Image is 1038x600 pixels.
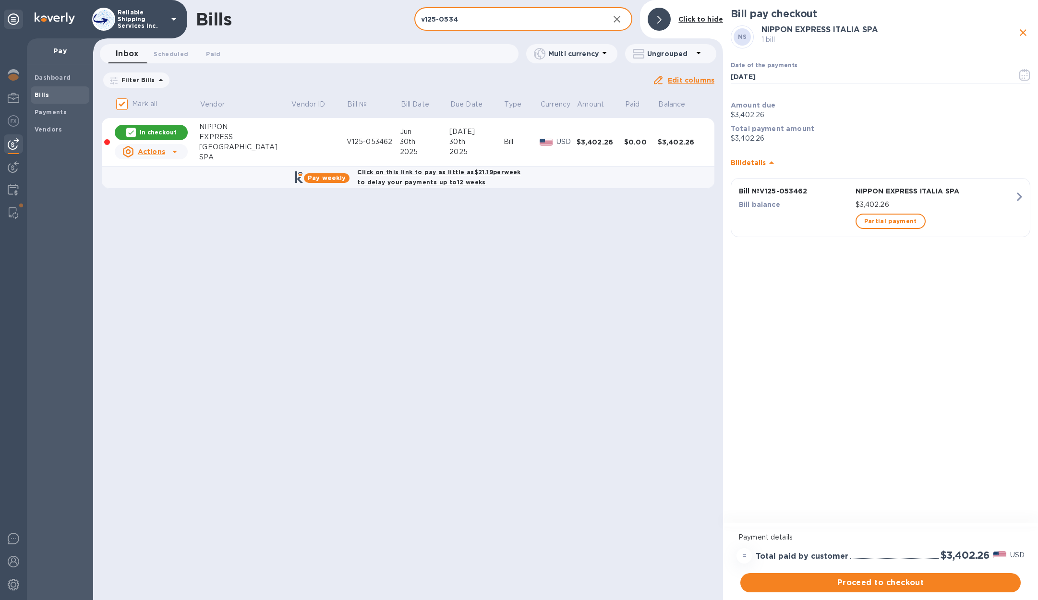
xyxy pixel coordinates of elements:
span: Amount [577,99,616,109]
div: 2025 [400,147,449,157]
div: [GEOGRAPHIC_DATA] [199,142,290,152]
h2: Bill pay checkout [731,8,1030,20]
p: Paid [625,99,640,109]
b: NS [738,33,747,40]
p: Bill № [347,99,367,109]
p: Filter Bills [118,76,155,84]
b: Dashboard [35,74,71,81]
div: 30th [400,137,449,147]
button: Bill №V125-053462NIPPON EXPRESS ITALIA SPABill balance$3,402.26Partial payment [731,178,1030,237]
p: Multi currency [548,49,599,59]
img: Credit hub [8,184,19,196]
p: In checkout [140,128,177,136]
p: NIPPON EXPRESS ITALIA SPA [856,186,1015,196]
div: $3,402.26 [577,137,624,147]
button: close [1016,25,1030,40]
h1: Bills [196,9,231,29]
span: Paid [625,99,652,109]
div: 30th [449,137,503,147]
p: Bill balance [739,200,852,209]
b: Payments [35,108,67,116]
p: Payment details [738,532,1023,542]
div: 2025 [449,147,503,157]
div: [DATE] [449,127,503,137]
span: Bill № [347,99,379,109]
div: = [736,548,752,564]
img: My Profile [8,92,19,104]
label: Date of the payments [731,63,797,69]
img: USD [993,552,1006,558]
div: V125-053462 [347,137,400,147]
span: Vendor [200,99,237,109]
div: NIPPON [199,122,290,132]
div: EXPRESS [199,132,290,142]
p: Due Date [450,99,483,109]
span: Proceed to checkout [748,577,1013,588]
b: Pay weekly [308,174,346,181]
span: Partial payment [864,216,917,227]
p: Pay [35,46,85,56]
span: Paid [206,49,220,59]
p: Bill № V125-053462 [739,186,852,196]
span: Type [504,99,534,109]
u: Edit columns [668,76,714,84]
p: USD [1010,550,1025,560]
b: Vendors [35,126,62,133]
img: Foreign exchange [8,115,19,127]
p: Balance [658,99,685,109]
b: Click to hide [678,15,723,23]
b: Bills [35,91,49,98]
span: Scheduled [154,49,188,59]
span: Vendor ID [291,99,338,109]
span: Due Date [450,99,495,109]
b: Total payment amount [731,125,814,132]
p: USD [556,137,577,147]
h2: $3,402.26 [941,549,990,561]
b: Click on this link to pay as little as $21.19 per week to delay your payments up to 12 weeks [357,168,520,186]
img: USD [540,139,553,145]
p: 1 bill [761,35,1016,45]
div: Bill [504,137,540,147]
p: Currency [541,99,570,109]
p: $3,402.26 [731,133,1030,144]
h3: Total paid by customer [756,552,848,561]
button: Proceed to checkout [740,573,1021,592]
div: $0.00 [624,137,658,147]
span: Inbox [116,47,138,60]
p: Reliable Shipping Services Inc. [118,9,166,29]
p: Mark all [132,99,157,109]
img: Logo [35,12,75,24]
span: Balance [658,99,698,109]
div: Billdetails [731,147,1030,178]
u: Actions [138,148,165,156]
div: Jun [400,127,449,137]
p: Amount [577,99,604,109]
p: Bill Date [401,99,429,109]
div: Unpin categories [4,10,23,29]
p: $3,402.26 [731,110,1030,120]
p: Type [504,99,521,109]
b: NIPPON EXPRESS ITALIA SPA [761,25,878,34]
button: Partial payment [856,214,926,229]
p: Vendor [200,99,225,109]
p: Ungrouped [647,49,693,59]
div: SPA [199,152,290,162]
span: Bill Date [401,99,442,109]
b: Bill details [731,159,766,167]
p: $3,402.26 [856,200,1015,210]
p: Vendor ID [291,99,325,109]
b: Amount due [731,101,776,109]
div: $3,402.26 [658,137,705,147]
